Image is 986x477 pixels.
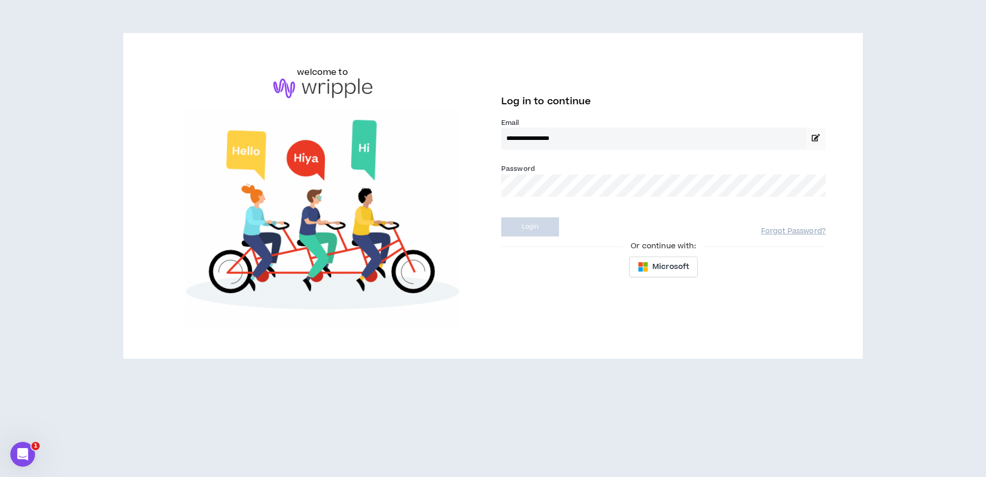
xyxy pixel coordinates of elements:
[629,257,698,277] button: Microsoft
[160,108,485,326] img: Welcome to Wripple
[10,442,35,467] iframe: Intercom live chat
[501,118,826,128] label: Email
[501,164,535,173] label: Password
[623,241,703,252] span: Or continue with:
[501,95,591,108] span: Log in to continue
[31,442,40,450] span: 1
[501,217,559,236] button: Login
[297,66,348,78] h6: welcome to
[273,78,372,98] img: logo-brand.png
[652,261,689,273] span: Microsoft
[761,227,826,236] a: Forgot Password?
